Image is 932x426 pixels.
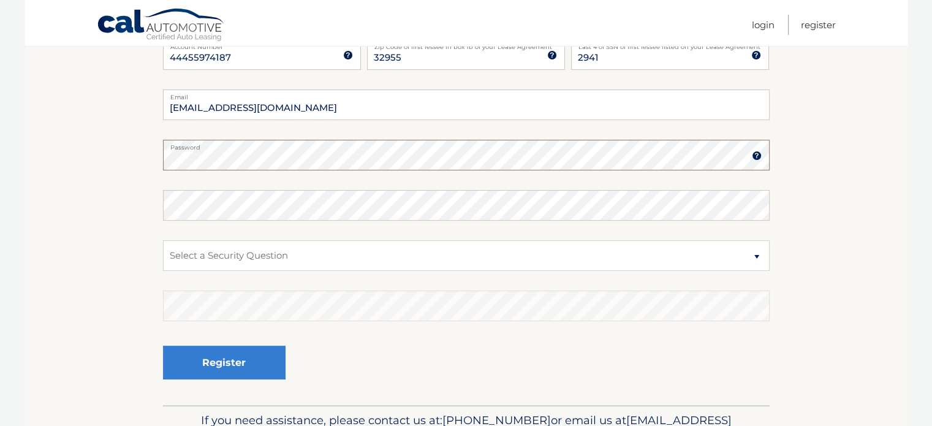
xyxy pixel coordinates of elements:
img: tooltip.svg [751,50,761,60]
img: tooltip.svg [547,50,557,60]
label: Last 4 of SSN of first lessee listed on your Lease Agreement [571,39,769,49]
label: Email [163,89,770,99]
a: Register [801,15,836,35]
img: tooltip.svg [752,151,762,161]
button: Register [163,346,286,379]
a: Cal Automotive [97,8,225,44]
input: SSN or EIN (last 4 digits only) [571,39,769,70]
input: Zip Code [367,39,565,70]
label: Password [163,140,770,150]
label: Zip Code of first lessee in box 1b of your Lease Agreement [367,39,565,49]
a: Login [752,15,775,35]
img: tooltip.svg [343,50,353,60]
input: Account Number [163,39,361,70]
input: Email [163,89,770,120]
